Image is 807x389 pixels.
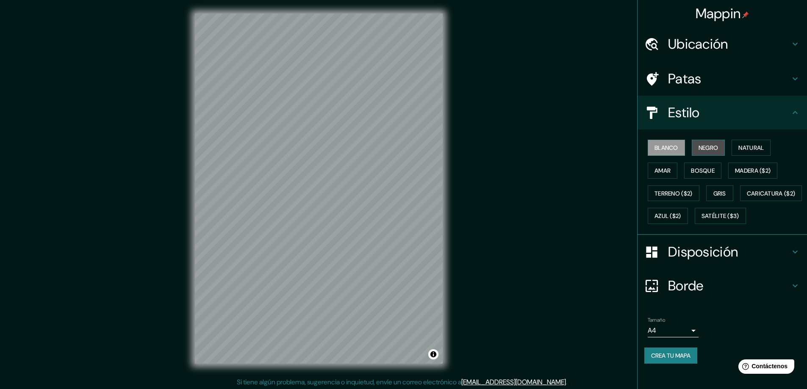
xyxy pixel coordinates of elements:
[706,185,733,201] button: Gris
[696,5,741,22] font: Mappin
[654,167,671,174] font: Amar
[648,326,656,335] font: A4
[648,140,685,156] button: Blanco
[237,378,461,386] font: Si tiene algún problema, sugerencia o inquietud, envíe un correo electrónico a
[668,243,738,261] font: Disposición
[638,27,807,61] div: Ubicación
[566,378,567,386] font: .
[668,35,728,53] font: Ubicación
[461,378,566,386] a: [EMAIL_ADDRESS][DOMAIN_NAME]
[638,62,807,96] div: Patas
[699,144,718,152] font: Negro
[644,348,697,364] button: Crea tu mapa
[732,140,771,156] button: Natural
[728,163,777,179] button: Madera ($2)
[654,190,693,197] font: Terreno ($2)
[713,190,726,197] font: Gris
[648,163,677,179] button: Amar
[691,167,715,174] font: Bosque
[668,104,700,121] font: Estilo
[638,96,807,130] div: Estilo
[195,14,443,364] canvas: Mapa
[668,70,702,88] font: Patas
[684,163,721,179] button: Bosque
[654,212,681,220] font: Azul ($2)
[567,377,569,386] font: .
[648,185,699,201] button: Terreno ($2)
[651,352,691,359] font: Crea tu mapa
[648,208,688,224] button: Azul ($2)
[735,167,771,174] font: Madera ($2)
[702,212,739,220] font: Satélite ($3)
[692,140,725,156] button: Negro
[695,208,746,224] button: Satélite ($3)
[747,190,796,197] font: Caricatura ($2)
[732,356,798,380] iframe: Lanzador de widgets de ayuda
[654,144,678,152] font: Blanco
[638,269,807,303] div: Borde
[638,235,807,269] div: Disposición
[742,11,749,18] img: pin-icon.png
[738,144,764,152] font: Natural
[648,317,665,323] font: Tamaño
[740,185,802,201] button: Caricatura ($2)
[648,324,699,337] div: A4
[569,377,570,386] font: .
[668,277,704,295] font: Borde
[428,349,438,359] button: Activar o desactivar atribución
